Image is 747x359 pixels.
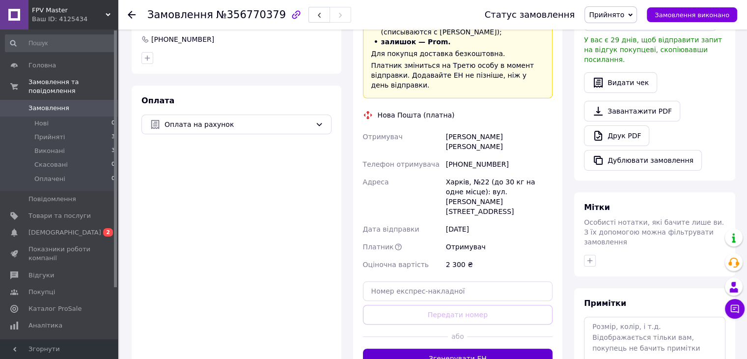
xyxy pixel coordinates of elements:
span: 0 [111,175,115,183]
span: 3 [111,147,115,155]
span: Покупці [28,288,55,297]
button: Чат з покупцем [725,299,745,319]
input: Номер експрес-накладної [363,281,553,301]
span: 0 [111,119,115,128]
span: або [448,331,467,341]
div: [DATE] [444,220,554,238]
a: Завантажити PDF [584,101,680,121]
span: Гаманець компанії [28,338,91,356]
span: Відгуки [28,271,54,280]
div: Платник зміниться на Третю особу в момент відправки. Додавайте ЕН не пізніше, ніж у день відправки. [371,60,545,90]
span: Телефон отримувача [363,160,440,168]
div: [PERSON_NAME] [PERSON_NAME] [444,128,554,155]
span: Нові [34,119,49,128]
span: №356770379 [216,9,286,21]
span: Замовлення [147,9,213,21]
span: Особисті нотатки, які бачите лише ви. З їх допомогою можна фільтрувати замовлення [584,218,724,246]
span: [DEMOGRAPHIC_DATA] [28,228,101,237]
span: Замовлення [28,104,69,113]
span: Оплата на рахунок [165,119,311,130]
span: Головна [28,61,56,70]
span: Каталог ProSale [28,304,82,313]
span: Товари та послуги [28,211,91,220]
div: Ваш ID: 4125434 [32,15,118,24]
span: Виконані [34,147,65,155]
span: залишок — Prom. [381,38,451,46]
span: FPV Master [32,6,106,15]
span: Замовлення та повідомлення [28,78,118,95]
span: У вас є 29 днів, щоб відправити запит на відгук покупцеві, скопіювавши посилання. [584,36,722,63]
span: Дата відправки [363,225,419,233]
button: Замовлення виконано [647,7,737,22]
span: Мітки [584,203,610,212]
div: Для покупця доставка безкоштовна. [371,49,545,59]
div: [PHONE_NUMBER] [150,34,215,44]
span: Отримувач [363,133,403,141]
span: Оплата [141,96,174,105]
div: [PHONE_NUMBER] [444,155,554,173]
span: Платник [363,243,394,251]
button: Дублювати замовлення [584,150,702,171]
span: Примітки [584,299,626,308]
span: Адреса [363,178,389,186]
div: 2 300 ₴ [444,256,554,273]
span: Прийнято [589,11,624,19]
div: Статус замовлення [485,10,575,20]
input: Пошук [5,34,116,52]
span: Аналітика [28,321,62,330]
span: Скасовані [34,160,68,169]
span: Прийняті [34,133,65,142]
div: Харків, №22 (до 30 кг на одне місце): вул. [PERSON_NAME][STREET_ADDRESS] [444,173,554,220]
span: Показники роботи компанії [28,245,91,263]
div: Отримувач [444,238,554,256]
span: Оціночна вартість [363,261,429,269]
button: Видати чек [584,72,657,93]
span: 0 [111,160,115,169]
span: Замовлення виконано [655,11,729,19]
span: Повідомлення [28,195,76,204]
div: Нова Пошта (платна) [375,110,457,120]
a: Друк PDF [584,125,649,146]
div: Повернутися назад [128,10,136,20]
span: 2 [103,228,113,237]
span: 3 [111,133,115,142]
span: Оплачені [34,175,65,183]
